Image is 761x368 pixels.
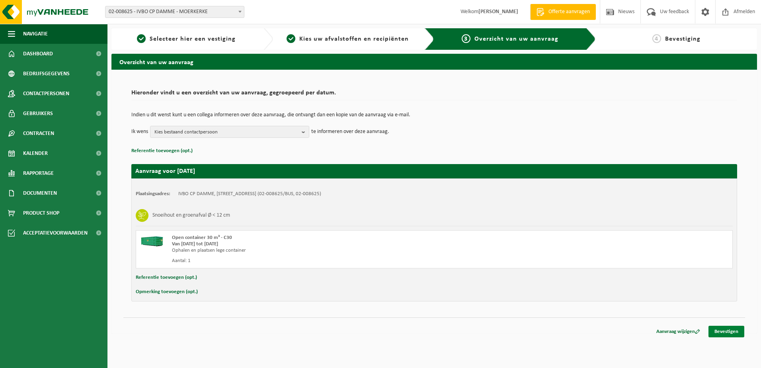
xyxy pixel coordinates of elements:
[23,223,88,243] span: Acceptatievoorwaarden
[650,326,706,337] a: Aanvraag wijzigen
[287,34,295,43] span: 2
[131,146,193,156] button: Referentie toevoegen (opt.)
[150,126,309,138] button: Kies bestaand contactpersoon
[23,123,54,143] span: Contracten
[172,241,218,247] strong: Van [DATE] tot [DATE]
[105,6,244,18] span: 02-008625 - IVBO CP DAMME - MOERKERKE
[708,326,744,337] a: Bevestigen
[546,8,592,16] span: Offerte aanvragen
[136,272,197,283] button: Referentie toevoegen (opt.)
[311,126,389,138] p: te informeren over deze aanvraag.
[111,54,757,69] h2: Overzicht van uw aanvraag
[299,36,409,42] span: Kies uw afvalstoffen en recipiënten
[172,235,232,240] span: Open container 30 m³ - C30
[23,44,53,64] span: Dashboard
[23,104,53,123] span: Gebruikers
[131,90,737,100] h2: Hieronder vindt u een overzicht van uw aanvraag, gegroepeerd per datum.
[23,183,57,203] span: Documenten
[665,36,701,42] span: Bevestiging
[131,126,148,138] p: Ik wens
[115,34,257,44] a: 1Selecteer hier een vestiging
[23,143,48,163] span: Kalender
[172,247,466,254] div: Ophalen en plaatsen lege container
[478,9,518,15] strong: [PERSON_NAME]
[131,112,737,118] p: Indien u dit wenst kunt u een collega informeren over deze aanvraag, die ontvangt dan een kopie v...
[652,34,661,43] span: 4
[152,209,230,222] h3: Snoeihout en groenafval Ø < 12 cm
[23,84,69,104] span: Contactpersonen
[136,191,170,196] strong: Plaatsingsadres:
[23,24,48,44] span: Navigatie
[172,258,466,264] div: Aantal: 1
[474,36,558,42] span: Overzicht van uw aanvraag
[277,34,419,44] a: 2Kies uw afvalstoffen en recipiënten
[23,64,70,84] span: Bedrijfsgegevens
[140,235,164,247] img: HK-XC-30-GN-00.png
[23,163,54,183] span: Rapportage
[135,168,195,174] strong: Aanvraag voor [DATE]
[150,36,236,42] span: Selecteer hier een vestiging
[530,4,596,20] a: Offerte aanvragen
[23,203,59,223] span: Product Shop
[137,34,146,43] span: 1
[178,191,321,197] td: IVBO CP DAMME, [STREET_ADDRESS] (02-008625/BUS, 02-008625)
[154,126,299,138] span: Kies bestaand contactpersoon
[462,34,470,43] span: 3
[136,287,198,297] button: Opmerking toevoegen (opt.)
